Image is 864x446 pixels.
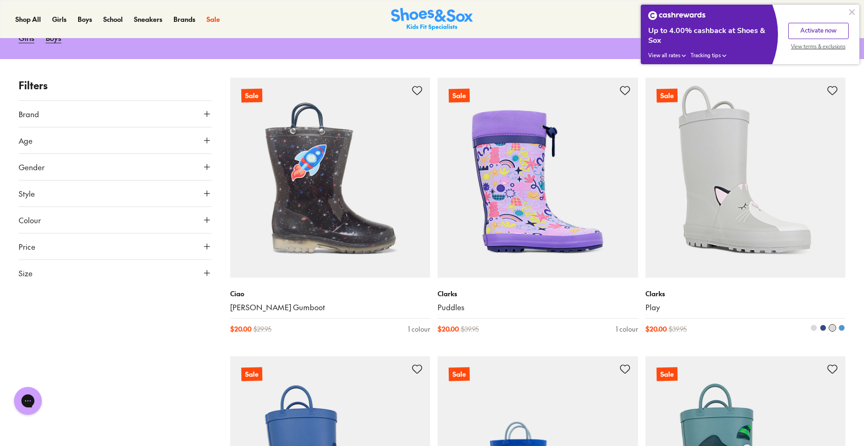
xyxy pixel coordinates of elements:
[173,14,195,24] a: Brands
[391,8,473,31] a: Shoes & Sox
[241,367,262,381] p: Sale
[19,154,212,180] button: Gender
[19,180,212,206] button: Style
[19,78,212,93] p: Filters
[656,367,677,381] p: Sale
[669,324,687,334] span: $ 39.95
[461,324,479,334] span: $ 39.95
[19,188,35,199] span: Style
[438,324,459,334] span: $ 20.00
[206,14,220,24] a: Sale
[645,324,667,334] span: $ 20.00
[230,324,252,334] span: $ 20.00
[103,14,123,24] a: School
[19,101,212,127] button: Brand
[230,289,431,299] p: Ciao
[19,127,212,153] button: Age
[391,8,473,31] img: SNS_Logo_Responsive.svg
[19,267,33,279] span: Size
[230,78,431,278] a: Sale
[19,161,45,173] span: Gender
[19,260,212,286] button: Size
[449,367,470,381] p: Sale
[9,384,47,418] iframe: Gorgias live chat messenger
[52,14,66,24] a: Girls
[230,302,431,313] a: [PERSON_NAME] Gumboot
[788,23,849,39] button: Activate now
[438,302,638,313] a: Puddles
[241,88,262,102] p: Sale
[78,14,92,24] a: Boys
[408,324,430,334] div: 1 colour
[645,302,846,313] a: Play
[648,52,680,59] span: View all rates
[616,324,638,334] div: 1 colour
[253,324,272,334] span: $ 29.95
[19,108,39,120] span: Brand
[648,11,705,20] img: Cashrewards white logo
[19,135,33,146] span: Age
[19,233,212,260] button: Price
[645,289,846,299] p: Clarks
[19,207,212,233] button: Colour
[19,241,35,252] span: Price
[438,78,638,278] a: Sale
[19,214,41,226] span: Colour
[648,26,771,46] div: Up to 4.00% cashback at Shoes & Sox
[645,78,846,278] a: Sale
[791,43,845,50] span: View terms & exclusions
[691,52,721,59] span: Tracking tips
[449,88,470,102] p: Sale
[438,289,638,299] p: Clarks
[134,14,162,24] a: Sneakers
[15,14,41,24] a: Shop All
[656,88,678,102] p: Sale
